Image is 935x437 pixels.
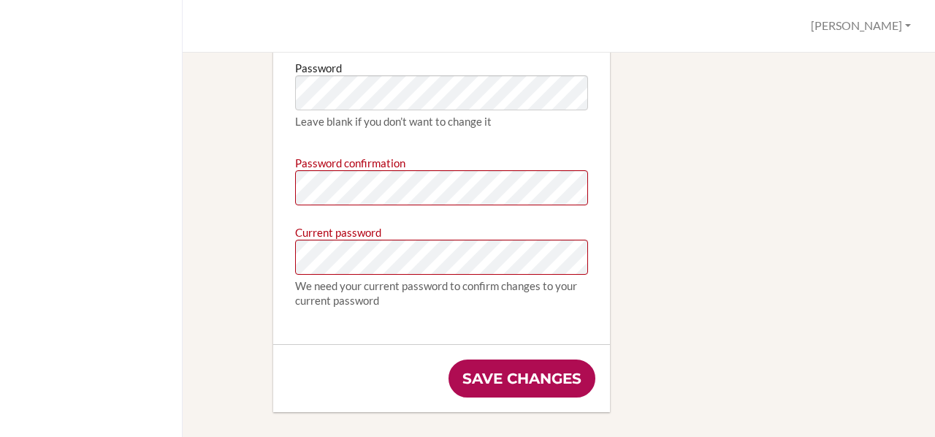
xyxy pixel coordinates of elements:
[804,12,917,39] button: [PERSON_NAME]
[295,220,381,240] label: Current password
[295,114,588,129] div: Leave blank if you don’t want to change it
[295,278,588,308] div: We need your current password to confirm changes to your current password
[295,56,342,75] label: Password
[295,151,405,170] label: Password confirmation
[449,360,595,398] input: Save changes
